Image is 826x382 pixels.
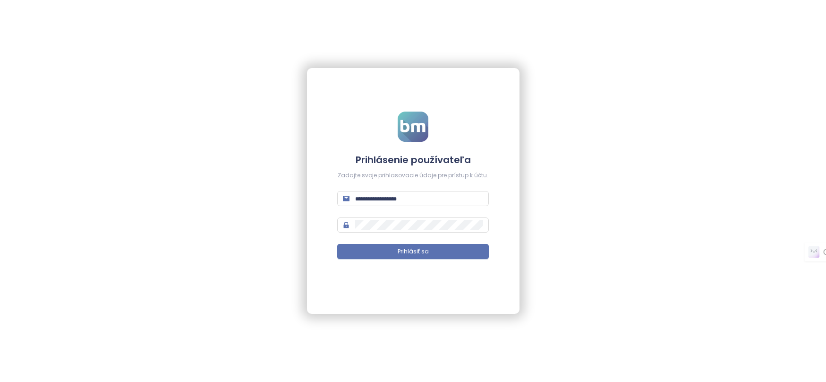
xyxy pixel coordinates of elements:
span: mail [343,195,349,202]
div: Zadajte svoje prihlasovacie údaje pre prístup k účtu. [337,171,489,180]
button: Prihlásiť sa [337,244,489,259]
span: Prihlásiť sa [398,247,429,256]
img: logo [398,112,428,142]
h4: Prihlásenie používateľa [337,153,489,166]
span: lock [343,222,349,228]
